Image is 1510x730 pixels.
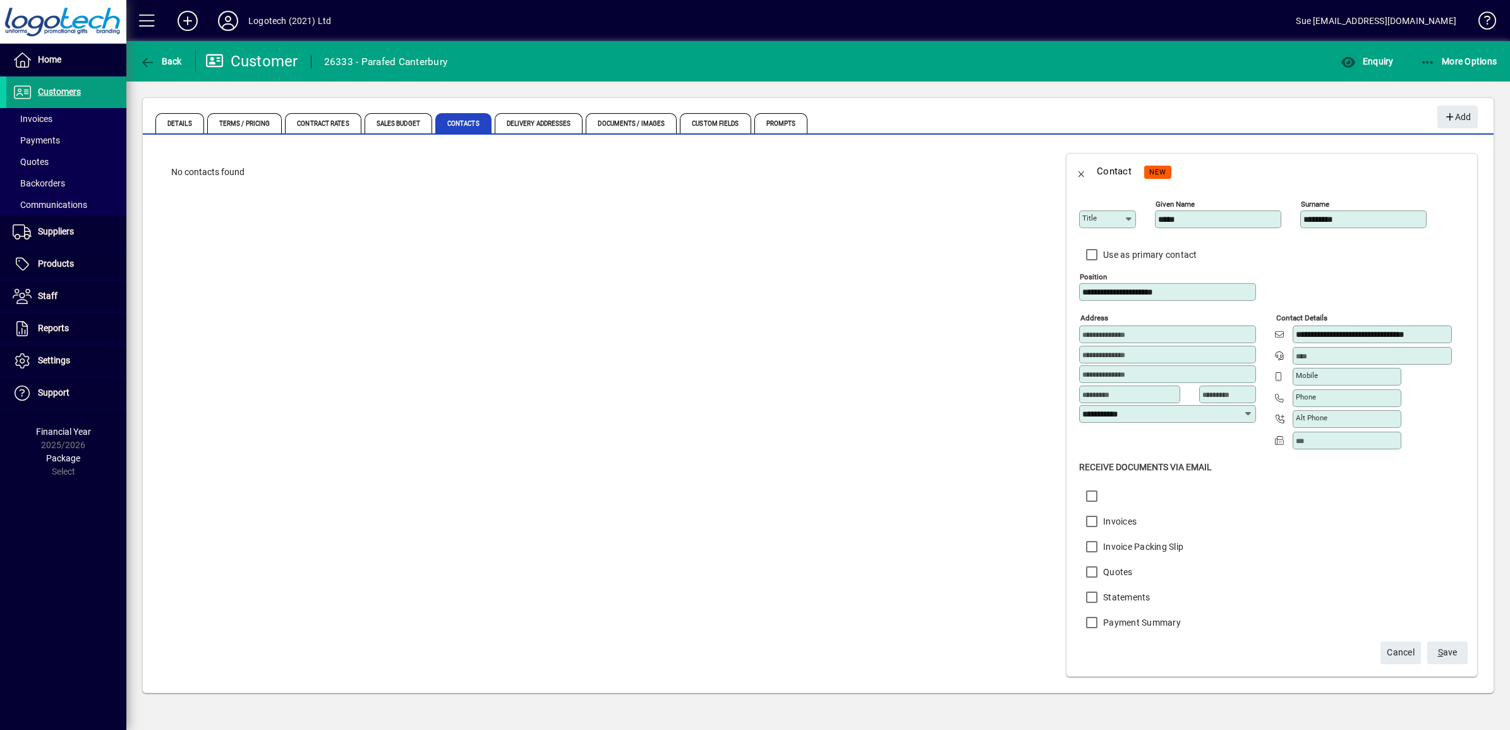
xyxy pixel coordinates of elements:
[435,113,492,133] span: Contacts
[38,226,74,236] span: Suppliers
[1301,200,1329,209] mat-label: Surname
[38,387,69,398] span: Support
[1444,107,1471,128] span: Add
[1469,3,1494,44] a: Knowledge Base
[159,153,1044,192] div: No contacts found
[6,281,126,312] a: Staff
[1417,50,1501,73] button: More Options
[1437,106,1478,128] button: Add
[6,194,126,216] a: Communications
[140,56,182,66] span: Back
[1296,371,1318,380] mat-label: Mobile
[1427,642,1468,664] button: Save
[1097,161,1132,181] div: Contact
[285,113,361,133] span: Contract Rates
[1341,56,1393,66] span: Enquiry
[495,113,583,133] span: Delivery Addresses
[1101,540,1183,553] label: Invoice Packing Slip
[365,113,432,133] span: Sales Budget
[38,291,57,301] span: Staff
[208,9,248,32] button: Profile
[46,453,80,463] span: Package
[205,51,298,71] div: Customer
[1101,248,1197,261] label: Use as primary contact
[6,130,126,151] a: Payments
[680,113,751,133] span: Custom Fields
[6,216,126,248] a: Suppliers
[248,11,331,31] div: Logotech (2021) Ltd
[1101,515,1137,528] label: Invoices
[1438,647,1443,657] span: S
[13,200,87,210] span: Communications
[1156,200,1195,209] mat-label: Given name
[13,157,49,167] span: Quotes
[1380,642,1421,664] button: Cancel
[1101,591,1151,604] label: Statements
[6,151,126,173] a: Quotes
[1149,168,1166,176] span: NEW
[6,44,126,76] a: Home
[1438,642,1458,663] span: ave
[38,54,61,64] span: Home
[1296,413,1327,422] mat-label: Alt Phone
[38,259,74,269] span: Products
[1079,462,1212,472] span: Receive Documents Via Email
[167,9,208,32] button: Add
[38,355,70,365] span: Settings
[324,52,448,72] div: 26333 - Parafed Canterbury
[6,248,126,280] a: Products
[1066,156,1097,186] button: Back
[36,427,91,437] span: Financial Year
[1420,56,1497,66] span: More Options
[1080,272,1107,281] mat-label: Position
[6,313,126,344] a: Reports
[1338,50,1396,73] button: Enquiry
[1082,214,1097,222] mat-label: Title
[13,178,65,188] span: Backorders
[13,114,52,124] span: Invoices
[136,50,185,73] button: Back
[1296,392,1316,401] mat-label: Phone
[6,377,126,409] a: Support
[1101,616,1181,629] label: Payment Summary
[6,173,126,194] a: Backorders
[13,135,60,145] span: Payments
[6,345,126,377] a: Settings
[1296,11,1456,31] div: Sue [EMAIL_ADDRESS][DOMAIN_NAME]
[1101,566,1133,578] label: Quotes
[38,87,81,97] span: Customers
[38,323,69,333] span: Reports
[754,113,808,133] span: Prompts
[1387,642,1415,663] span: Cancel
[207,113,282,133] span: Terms / Pricing
[6,108,126,130] a: Invoices
[586,113,677,133] span: Documents / Images
[155,113,204,133] span: Details
[126,50,196,73] app-page-header-button: Back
